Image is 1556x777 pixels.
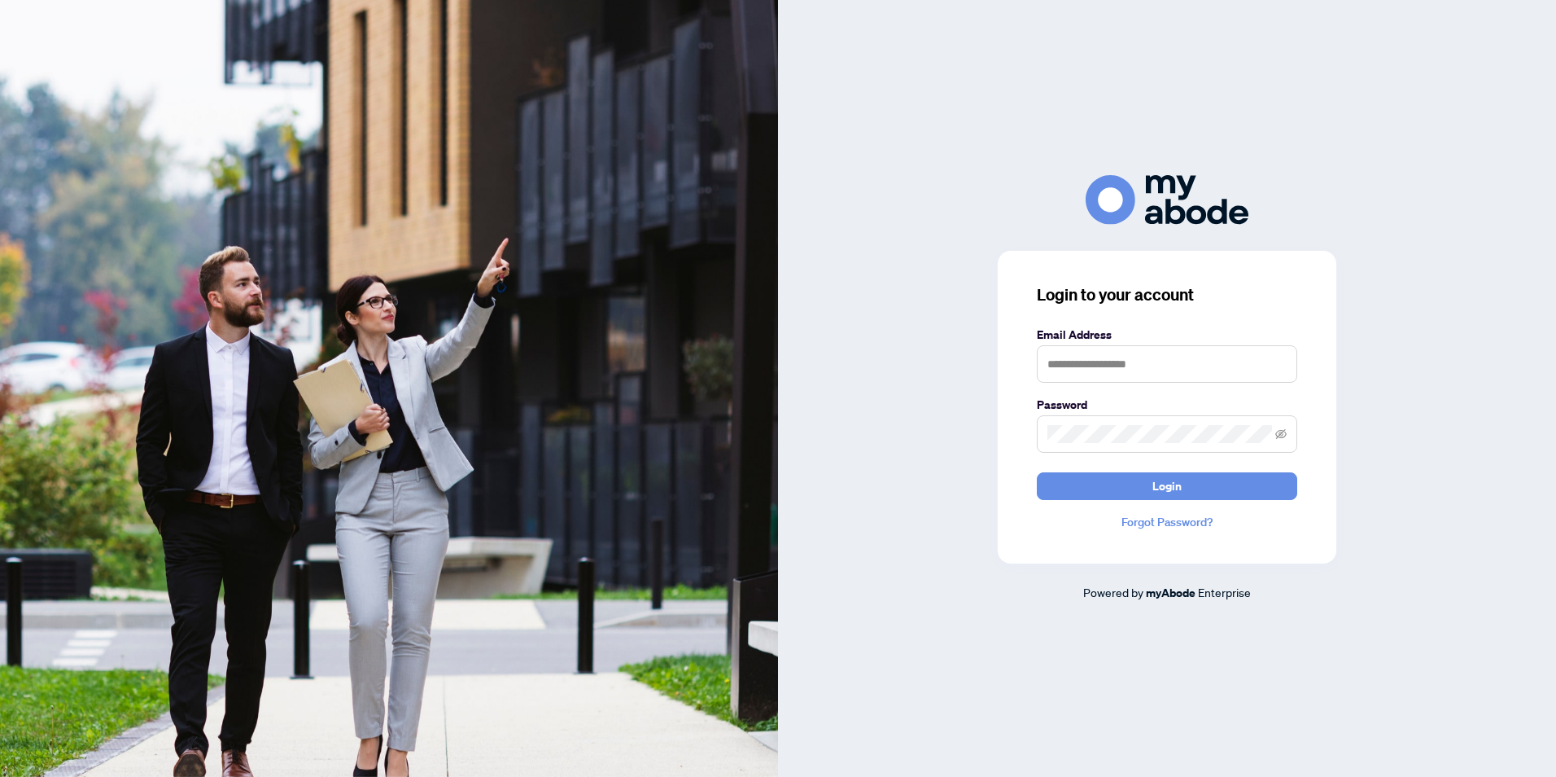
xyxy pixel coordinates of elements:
span: Enterprise [1198,585,1251,599]
a: Forgot Password? [1037,513,1297,531]
span: Login [1152,473,1182,499]
span: eye-invisible [1275,428,1287,440]
button: Login [1037,472,1297,500]
label: Password [1037,396,1297,414]
span: Powered by [1083,585,1143,599]
h3: Login to your account [1037,283,1297,306]
label: Email Address [1037,326,1297,344]
img: ma-logo [1086,175,1248,225]
a: myAbode [1146,584,1195,602]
